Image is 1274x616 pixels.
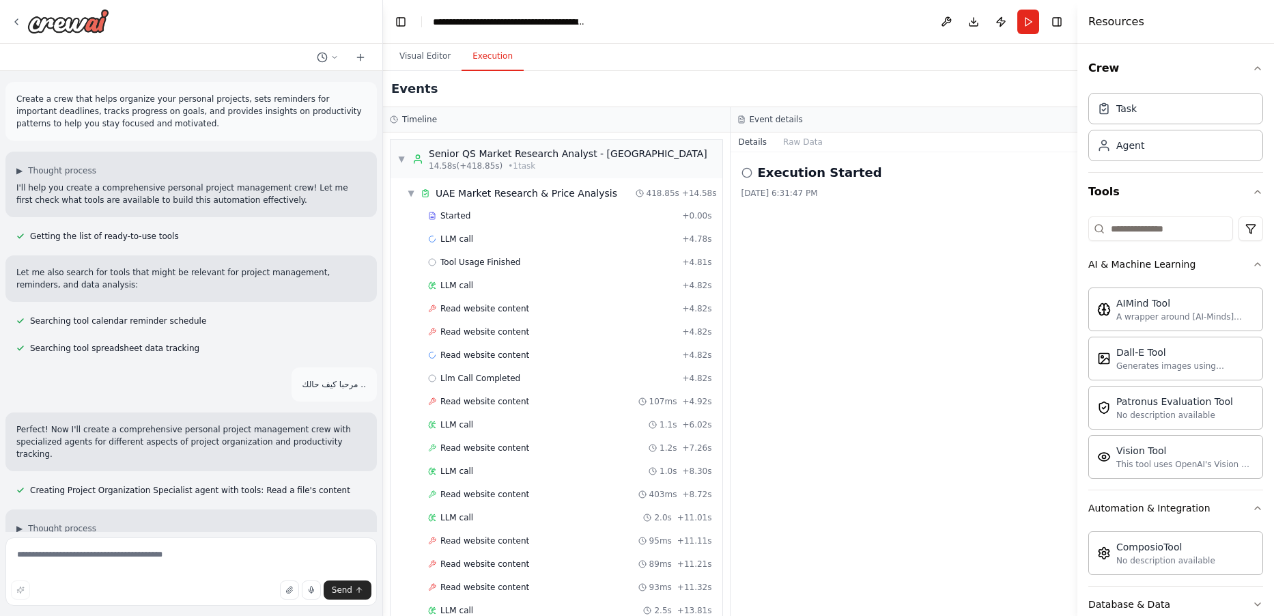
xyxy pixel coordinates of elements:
span: Read website content [440,535,529,546]
button: Crew [1088,49,1263,87]
button: Raw Data [775,132,831,152]
button: Improve this prompt [11,580,30,600]
span: • 1 task [508,160,535,171]
span: Read website content [440,396,529,407]
img: Aimindtool [1097,303,1111,316]
h3: Timeline [402,114,437,125]
span: + 8.72s [682,489,711,500]
span: UAE Market Research & Price Analysis [436,186,617,200]
div: Generates images using OpenAI's Dall-E model. [1116,361,1254,372]
span: Read website content [440,443,529,453]
span: 2.0s [654,512,671,523]
h2: Execution Started [758,163,882,182]
h3: Event details [750,114,803,125]
button: Visual Editor [388,42,462,71]
button: Automation & Integration [1088,490,1263,526]
div: AI & Machine Learning [1088,257,1195,271]
span: 1.1s [660,419,677,430]
button: Execution [462,42,524,71]
div: No description available [1116,555,1215,566]
span: Searching tool spreadsheet data tracking [30,343,199,354]
img: Visiontool [1097,450,1111,464]
p: Let me also search for tools that might be relevant for project management, reminders, and data a... [16,266,366,291]
button: ▶Thought process [16,165,96,176]
span: 1.0s [660,466,677,477]
span: Getting the list of ready-to-use tools [30,231,179,242]
button: Hide right sidebar [1047,12,1066,31]
button: Send [324,580,371,600]
span: Llm Call Completed [440,373,520,384]
span: LLM call [440,280,473,291]
span: 14.58s (+418.85s) [429,160,502,171]
span: Creating Project Organization Specialist agent with tools: Read a file's content [30,485,350,496]
span: Thought process [28,165,96,176]
span: Read website content [440,489,529,500]
button: Upload files [280,580,299,600]
button: ▶Thought process [16,523,96,534]
img: Logo [27,9,109,33]
img: Composiotool [1097,546,1111,560]
div: Crew [1088,87,1263,172]
span: + 11.32s [677,582,712,593]
div: ComposioTool [1116,540,1215,554]
div: No description available [1116,410,1233,421]
span: + 4.82s [682,280,711,291]
button: Click to speak your automation idea [302,580,321,600]
div: AI & Machine Learning [1088,282,1263,490]
div: [DATE] 6:31:47 PM [741,188,1067,199]
span: Started [440,210,470,221]
div: Database & Data [1088,598,1170,611]
span: Searching tool calendar reminder schedule [30,316,206,326]
span: 1.2s [660,443,677,453]
span: ▶ [16,165,23,176]
span: Read website content [440,350,529,361]
img: Patronusevaltool [1097,401,1111,415]
div: Automation & Integration [1088,526,1263,586]
span: + 11.21s [677,559,712,570]
p: Create a crew that helps organize your personal projects, sets reminders for important deadlines,... [16,93,366,130]
span: Send [332,585,352,596]
span: LLM call [440,234,473,244]
img: Dalletool [1097,352,1111,365]
div: Task [1116,102,1137,115]
span: + 11.01s [677,512,712,523]
span: + 4.82s [682,350,711,361]
button: Hide left sidebar [391,12,410,31]
div: This tool uses OpenAI's Vision API to describe the contents of an image. [1116,459,1254,470]
span: LLM call [440,512,473,523]
span: + 8.30s [682,466,711,477]
p: مرحبا كيف حالك .. [302,378,366,391]
div: Patronus Evaluation Tool [1116,395,1233,408]
div: Senior QS Market Research Analyst - [GEOGRAPHIC_DATA] [429,147,707,160]
span: LLM call [440,605,473,616]
span: + 4.78s [682,234,711,244]
p: I'll help you create a comprehensive personal project management crew! Let me first check what to... [16,182,366,206]
span: + 0.00s [682,210,711,221]
span: + 4.82s [682,373,711,384]
button: AI & Machine Learning [1088,247,1263,282]
span: + 4.82s [682,303,711,314]
span: 93ms [649,582,672,593]
span: Thought process [28,523,96,534]
h4: Resources [1088,14,1144,30]
div: A wrapper around [AI-Minds]([URL][DOMAIN_NAME]). Useful for when you need answers to questions fr... [1116,311,1254,322]
span: + 4.82s [682,326,711,337]
button: Start a new chat [350,49,371,66]
span: 2.5s [654,605,671,616]
div: Automation & Integration [1088,501,1211,515]
button: Tools [1088,173,1263,211]
button: Details [731,132,776,152]
span: Tool Usage Finished [440,257,521,268]
span: Read website content [440,582,529,593]
span: + 6.02s [682,419,711,430]
h2: Events [391,79,438,98]
span: LLM call [440,466,473,477]
span: LLM call [440,419,473,430]
span: + 13.81s [677,605,712,616]
span: 107ms [649,396,677,407]
div: Vision Tool [1116,444,1254,458]
span: Read website content [440,326,529,337]
span: ▼ [407,188,415,199]
nav: breadcrumb [433,15,586,29]
span: Read website content [440,559,529,570]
